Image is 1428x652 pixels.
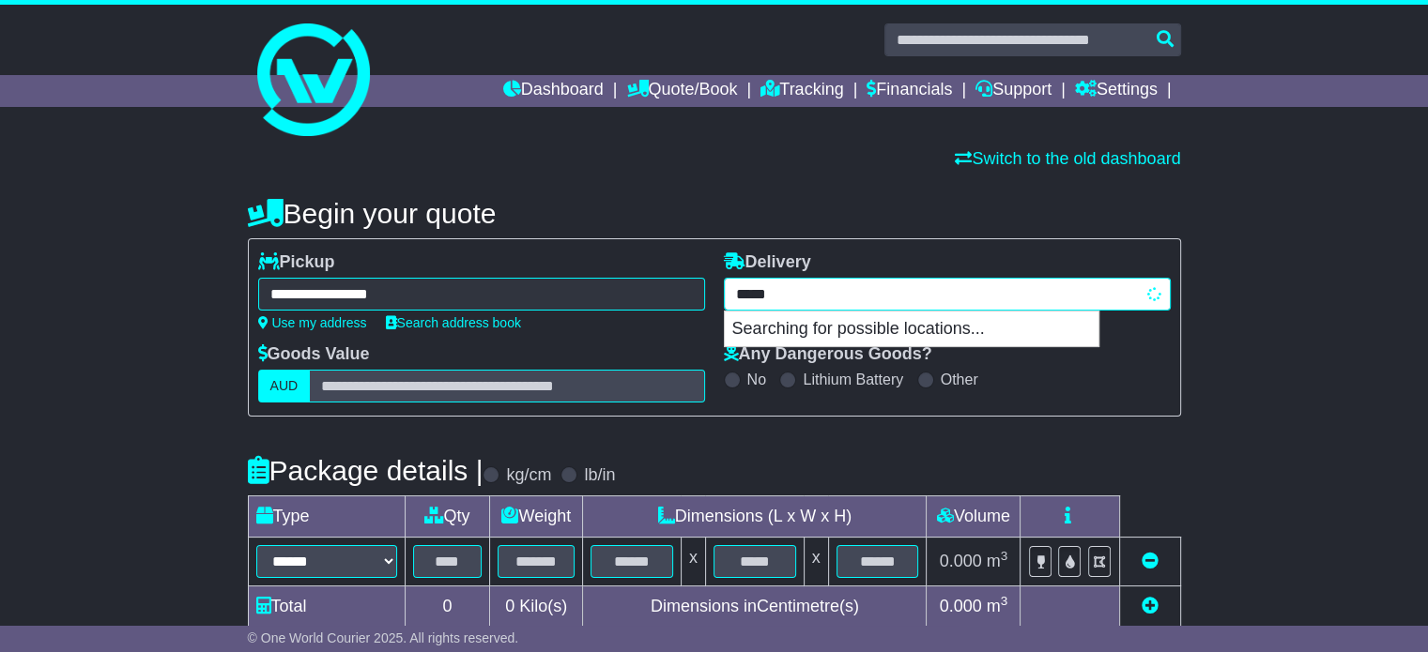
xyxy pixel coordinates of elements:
span: © One World Courier 2025. All rights reserved. [248,630,519,645]
h4: Begin your quote [248,198,1181,229]
sup: 3 [1001,549,1008,563]
p: Searching for possible locations... [725,311,1098,347]
td: Kilo(s) [490,586,583,628]
typeahead: Please provide city [724,278,1171,311]
span: 0.000 [940,597,982,615]
label: Other [941,371,978,388]
td: Weight [490,496,583,538]
td: Type [248,496,405,538]
label: Pickup [258,252,335,273]
a: Use my address [258,315,367,330]
a: Support [975,75,1052,107]
span: 0 [505,597,514,615]
td: x [681,538,705,586]
a: Remove this item [1142,552,1159,570]
td: Dimensions in Centimetre(s) [583,586,927,628]
a: Search address book [386,315,521,330]
span: m [987,597,1008,615]
a: Dashboard [503,75,604,107]
label: kg/cm [506,465,551,486]
a: Add new item [1142,597,1159,615]
h4: Package details | [248,455,484,486]
a: Financials [867,75,952,107]
label: AUD [258,370,311,402]
td: x [804,538,828,586]
label: Goods Value [258,344,370,365]
label: Delivery [724,252,811,273]
td: Total [248,586,405,628]
td: Dimensions (L x W x H) [583,496,927,538]
td: Qty [405,496,490,538]
label: lb/in [584,465,615,486]
a: Settings [1075,75,1158,107]
span: m [987,552,1008,570]
a: Tracking [760,75,843,107]
label: Any Dangerous Goods? [724,344,932,365]
td: 0 [405,586,490,628]
span: 0.000 [940,552,982,570]
sup: 3 [1001,594,1008,608]
label: No [747,371,766,388]
a: Quote/Book [626,75,737,107]
label: Lithium Battery [803,371,903,388]
td: Volume [927,496,1021,538]
a: Switch to the old dashboard [955,149,1180,168]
